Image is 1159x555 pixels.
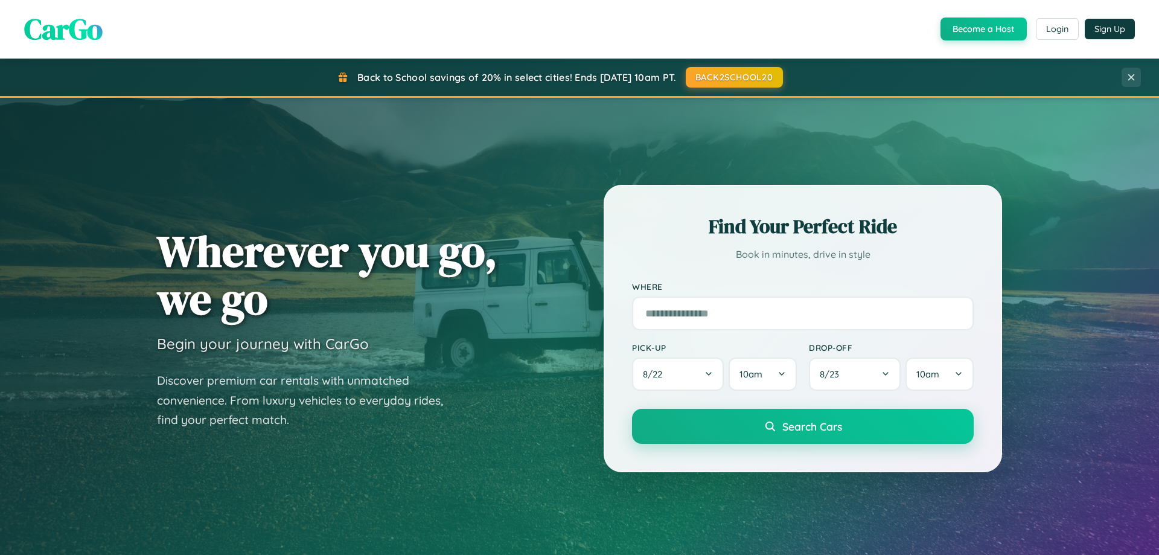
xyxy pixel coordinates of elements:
span: Back to School savings of 20% in select cities! Ends [DATE] 10am PT. [357,71,676,83]
h1: Wherever you go, we go [157,227,497,322]
h2: Find Your Perfect Ride [632,213,974,240]
span: CarGo [24,9,103,49]
span: 10am [916,368,939,380]
span: 8 / 23 [820,368,845,380]
button: Become a Host [940,18,1027,40]
button: 10am [729,358,797,391]
h3: Begin your journey with CarGo [157,335,369,353]
button: 8/23 [809,358,901,391]
button: Search Cars [632,409,974,444]
label: Pick-up [632,342,797,353]
span: 10am [739,368,762,380]
span: Search Cars [782,420,842,433]
p: Discover premium car rentals with unmatched convenience. From luxury vehicles to everyday rides, ... [157,371,459,430]
button: 10am [905,358,974,391]
button: 8/22 [632,358,724,391]
span: 8 / 22 [643,368,668,380]
button: BACK2SCHOOL20 [686,67,783,88]
button: Login [1036,18,1079,40]
label: Where [632,281,974,292]
label: Drop-off [809,342,974,353]
button: Sign Up [1085,19,1135,39]
p: Book in minutes, drive in style [632,246,974,263]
